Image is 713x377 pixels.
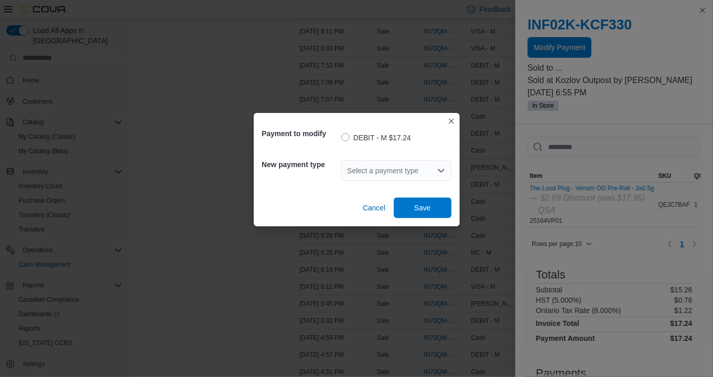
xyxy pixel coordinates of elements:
[341,132,411,144] label: DEBIT - M $17.24
[359,198,390,218] button: Cancel
[437,167,445,175] button: Open list of options
[394,198,451,218] button: Save
[414,203,431,213] span: Save
[262,154,339,175] h5: New payment type
[363,203,386,213] span: Cancel
[347,165,349,177] input: Accessible screen reader label
[262,123,339,144] h5: Payment to modify
[445,115,458,127] button: Closes this modal window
